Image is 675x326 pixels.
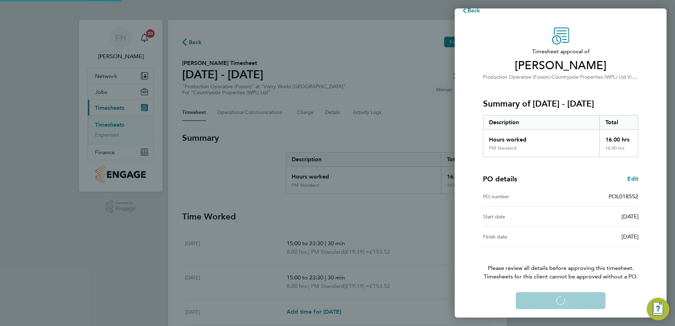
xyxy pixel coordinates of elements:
p: Please review all details before approving this timesheet. [474,247,647,281]
span: · [626,74,627,80]
span: Back [467,7,480,14]
a: Edit [627,175,638,183]
div: Description [483,115,599,129]
span: · [550,74,551,80]
div: [DATE] [561,212,638,221]
div: Hours worked [483,130,599,145]
span: Edit [627,175,638,182]
div: PM Standard [489,145,516,151]
div: Total [599,115,638,129]
div: [DATE] [561,233,638,241]
span: Countryside Properties (WPL) Ltd [551,74,626,80]
span: Timesheets for this client cannot be approved without a PO. [474,272,647,281]
div: Finish date [483,233,561,241]
div: 16.00 hrs [599,145,638,157]
span: [PERSON_NAME] [483,59,638,73]
div: 16.00 hrs [599,130,638,145]
div: Summary of 15 - 21 Sep 2025 [483,115,638,157]
span: Production Operative (Fusion) [483,74,550,80]
span: POL018552 [609,193,638,200]
button: Back [455,4,488,18]
h4: PO details [483,174,517,184]
div: PO number [483,192,561,201]
button: Engage Resource Center [647,298,669,320]
span: Timesheet approval of [483,47,638,56]
div: Start date [483,212,561,221]
h3: Summary of [DATE] - [DATE] [483,98,638,109]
